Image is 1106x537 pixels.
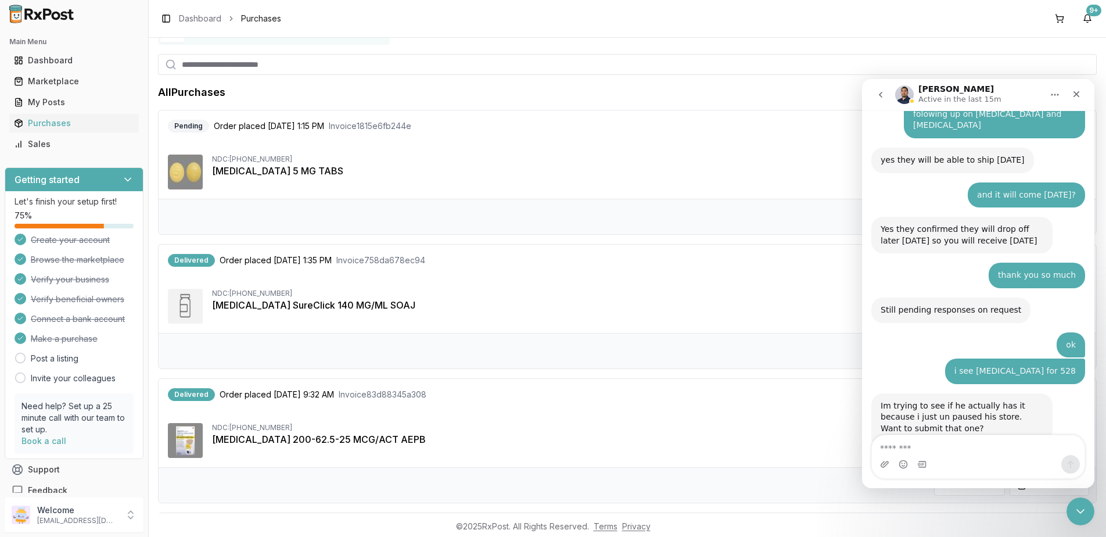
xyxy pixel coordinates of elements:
span: Invoice 758da678ec94 [336,255,425,266]
button: Dashboard [5,51,143,70]
span: Verify beneficial owners [31,293,124,305]
div: NDC: [PHONE_NUMBER] [212,289,1087,298]
button: Purchases [5,114,143,133]
iframe: Intercom live chat [862,79,1094,488]
span: Browse the marketplace [31,254,124,266]
div: Dashboard [14,55,134,66]
span: Connect a bank account [31,313,125,325]
a: Dashboard [179,13,221,24]
a: Invite your colleagues [31,373,116,384]
span: Verify your business [31,274,109,285]
div: NDC: [PHONE_NUMBER] [212,155,1087,164]
span: Feedback [28,485,67,496]
div: Delivered [168,388,215,401]
span: Invoice 83d88345a308 [339,389,426,400]
img: RxPost Logo [5,5,79,23]
h2: Main Menu [9,37,139,46]
p: Welcome [37,504,118,516]
span: Order placed [DATE] 1:35 PM [220,255,332,266]
div: Marketplace [14,76,134,87]
h3: Getting started [15,173,80,187]
div: [MEDICAL_DATA] 200-62.5-25 MCG/ACT AEPB [212,432,1087,446]
a: Book a call [21,436,66,446]
div: Delivered [168,254,215,267]
a: Terms [594,521,617,531]
button: Marketplace [5,72,143,91]
img: Farxiga 5 MG TABS [168,155,203,189]
img: User avatar [12,506,30,524]
a: Purchases [9,113,139,134]
img: Repatha SureClick 140 MG/ML SOAJ [168,289,203,324]
span: Invoice 1815e6fb244e [329,120,411,132]
span: 75 % [15,210,32,221]
span: Purchases [241,13,281,24]
div: [MEDICAL_DATA] 5 MG TABS [212,164,1087,178]
img: Trelegy Ellipta 200-62.5-25 MCG/ACT AEPB [168,423,203,458]
span: Create your account [31,234,110,246]
a: Marketplace [9,71,139,92]
a: Privacy [622,521,651,531]
span: Make a purchase [31,333,98,345]
a: Dashboard [9,50,139,71]
span: Order placed [DATE] 9:32 AM [220,389,334,400]
div: Purchases [14,117,134,129]
a: Sales [9,134,139,155]
button: Support [5,459,143,480]
div: 9+ [1086,5,1101,16]
button: Feedback [5,480,143,501]
span: Order placed [DATE] 1:15 PM [214,120,324,132]
div: NDC: [PHONE_NUMBER] [212,423,1087,432]
a: My Posts [9,92,139,113]
h1: All Purchases [158,84,225,101]
button: Sales [5,135,143,153]
p: Let's finish your setup first! [15,196,134,207]
p: Need help? Set up a 25 minute call with our team to set up. [21,400,127,435]
iframe: Intercom live chat [1066,497,1094,525]
button: My Posts [5,93,143,112]
div: [MEDICAL_DATA] SureClick 140 MG/ML SOAJ [212,298,1087,312]
nav: breadcrumb [179,13,281,24]
div: Pending [168,120,209,133]
a: Post a listing [31,353,78,364]
div: Sales [14,138,134,150]
p: [EMAIL_ADDRESS][DOMAIN_NAME] [37,516,118,525]
button: 9+ [1078,9,1097,28]
div: My Posts [14,96,134,108]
